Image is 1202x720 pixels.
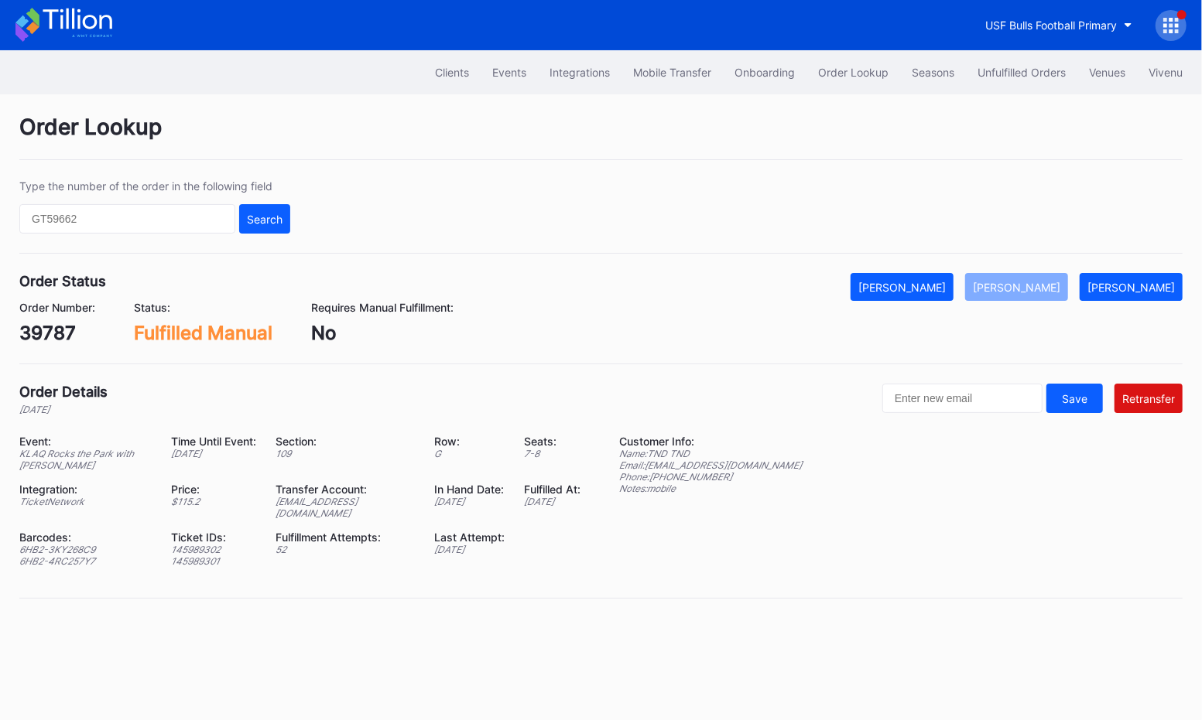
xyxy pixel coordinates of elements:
[276,544,415,555] div: 52
[619,435,802,448] div: Customer Info:
[1149,66,1183,79] div: Vivenu
[19,448,152,471] div: KLAQ Rocks the Park with [PERSON_NAME]
[1115,384,1183,413] button: Retransfer
[1077,58,1137,87] button: Venues
[19,531,152,544] div: Barcodes:
[171,435,256,448] div: Time Until Event:
[434,544,505,555] div: [DATE]
[171,496,256,507] div: $ 115.2
[19,301,95,314] div: Order Number:
[434,496,505,507] div: [DATE]
[435,66,469,79] div: Clients
[19,384,108,400] div: Order Details
[912,66,954,79] div: Seasons
[19,322,95,344] div: 39787
[19,496,152,507] div: TicketNetwork
[19,483,152,496] div: Integration:
[524,435,580,448] div: Seats:
[723,58,806,87] button: Onboarding
[19,114,1183,160] div: Order Lookup
[985,19,1117,32] div: USF Bulls Football Primary
[1062,392,1087,405] div: Save
[434,448,505,459] div: G
[1137,58,1194,87] button: Vivenu
[550,66,610,79] div: Integrations
[524,448,580,459] div: 7 - 8
[492,66,526,79] div: Events
[311,322,454,344] div: No
[1046,384,1103,413] button: Save
[622,58,723,87] button: Mobile Transfer
[311,301,454,314] div: Requires Manual Fulfillment:
[965,273,1068,301] button: [PERSON_NAME]
[973,281,1060,294] div: [PERSON_NAME]
[619,448,802,459] div: Name: TND TND
[524,496,580,507] div: [DATE]
[239,204,290,234] button: Search
[434,483,505,496] div: In Hand Date:
[171,448,256,459] div: [DATE]
[1122,392,1175,405] div: Retransfer
[276,448,415,459] div: 109
[171,544,256,555] div: 145989302
[19,204,235,234] input: GT59662
[434,435,505,448] div: Row:
[966,58,1077,87] button: Unfulfilled Orders
[134,301,272,314] div: Status:
[19,555,152,567] div: 6HB2-4RC257Y7
[276,531,415,544] div: Fulfillment Attempts:
[633,66,711,79] div: Mobile Transfer
[481,58,538,87] button: Events
[19,435,152,448] div: Event:
[247,213,283,226] div: Search
[1087,281,1175,294] div: [PERSON_NAME]
[19,544,152,555] div: 6HB2-3KY268C9
[171,483,256,496] div: Price:
[619,483,802,494] div: Notes: mobile
[978,66,1066,79] div: Unfulfilled Orders
[538,58,622,87] button: Integrations
[276,496,415,519] div: [EMAIL_ADDRESS][DOMAIN_NAME]
[974,11,1144,39] button: USF Bulls Football Primary
[276,435,415,448] div: Section:
[19,273,106,289] div: Order Status
[806,58,900,87] button: Order Lookup
[882,384,1043,413] input: Enter new email
[1089,66,1125,79] div: Venues
[434,531,505,544] div: Last Attempt:
[134,322,272,344] div: Fulfilled Manual
[524,483,580,496] div: Fulfilled At:
[851,273,954,301] button: [PERSON_NAME]
[423,58,481,87] button: Clients
[735,66,795,79] div: Onboarding
[171,555,256,567] div: 145989301
[818,66,889,79] div: Order Lookup
[171,531,256,544] div: Ticket IDs:
[1080,273,1183,301] button: [PERSON_NAME]
[276,483,415,496] div: Transfer Account:
[619,471,802,483] div: Phone: [PHONE_NUMBER]
[19,179,290,193] div: Type the number of the order in the following field
[19,404,108,415] div: [DATE]
[900,58,966,87] button: Seasons
[858,281,946,294] div: [PERSON_NAME]
[619,459,802,471] div: Email: [EMAIL_ADDRESS][DOMAIN_NAME]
